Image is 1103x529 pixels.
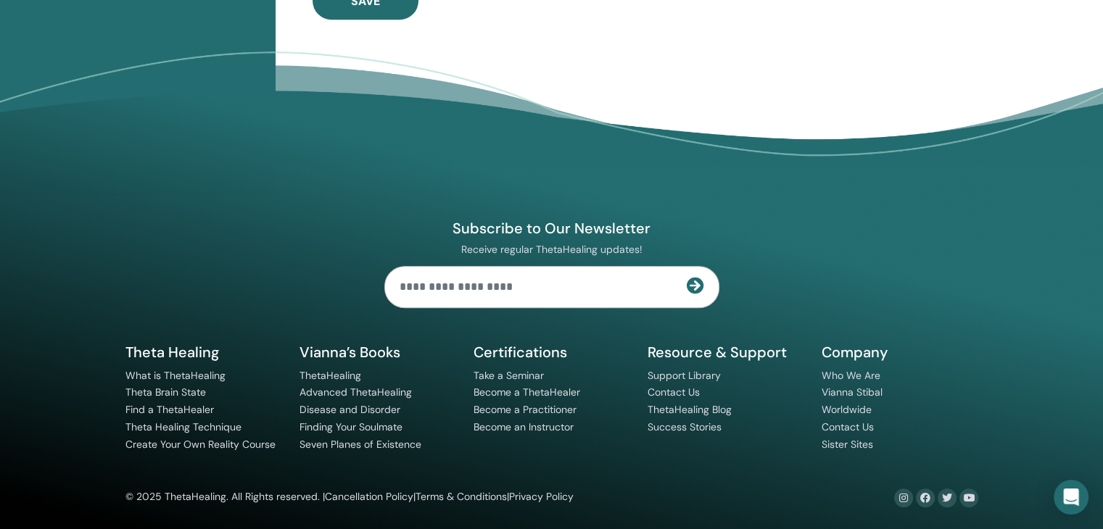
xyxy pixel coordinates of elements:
[125,488,574,506] div: © 2025 ThetaHealing. All Rights reserved. | | |
[299,369,361,382] a: ThetaHealing
[474,343,630,362] h5: Certifications
[648,420,722,433] a: Success Stories
[474,369,544,382] a: Take a Seminar
[822,343,978,362] h5: Company
[474,403,577,416] a: Become a Practitioner
[125,420,241,433] a: Theta Healing Technique
[125,403,214,416] a: Find a ThetaHealer
[648,343,804,362] h5: Resource & Support
[416,490,507,503] a: Terms & Conditions
[325,490,413,503] a: Cancellation Policy
[822,369,880,382] a: Who We Are
[384,243,719,256] p: Receive regular ThetaHealing updates!
[474,420,574,433] a: Become an Instructor
[822,403,872,416] a: Worldwide
[299,420,402,433] a: Finding Your Soulmate
[299,438,421,451] a: Seven Planes of Existence
[125,369,226,382] a: What is ThetaHealing
[822,420,874,433] a: Contact Us
[299,386,412,399] a: Advanced ThetaHealing
[125,343,282,362] h5: Theta Healing
[125,386,206,399] a: Theta Brain State
[1054,480,1088,515] div: Open Intercom Messenger
[648,369,721,382] a: Support Library
[509,490,574,503] a: Privacy Policy
[384,219,719,238] h4: Subscribe to Our Newsletter
[648,386,700,399] a: Contact Us
[822,386,883,399] a: Vianna Stibal
[299,403,400,416] a: Disease and Disorder
[474,386,580,399] a: Become a ThetaHealer
[822,438,873,451] a: Sister Sites
[125,438,276,451] a: Create Your Own Reality Course
[648,403,732,416] a: ThetaHealing Blog
[299,343,456,362] h5: Vianna’s Books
